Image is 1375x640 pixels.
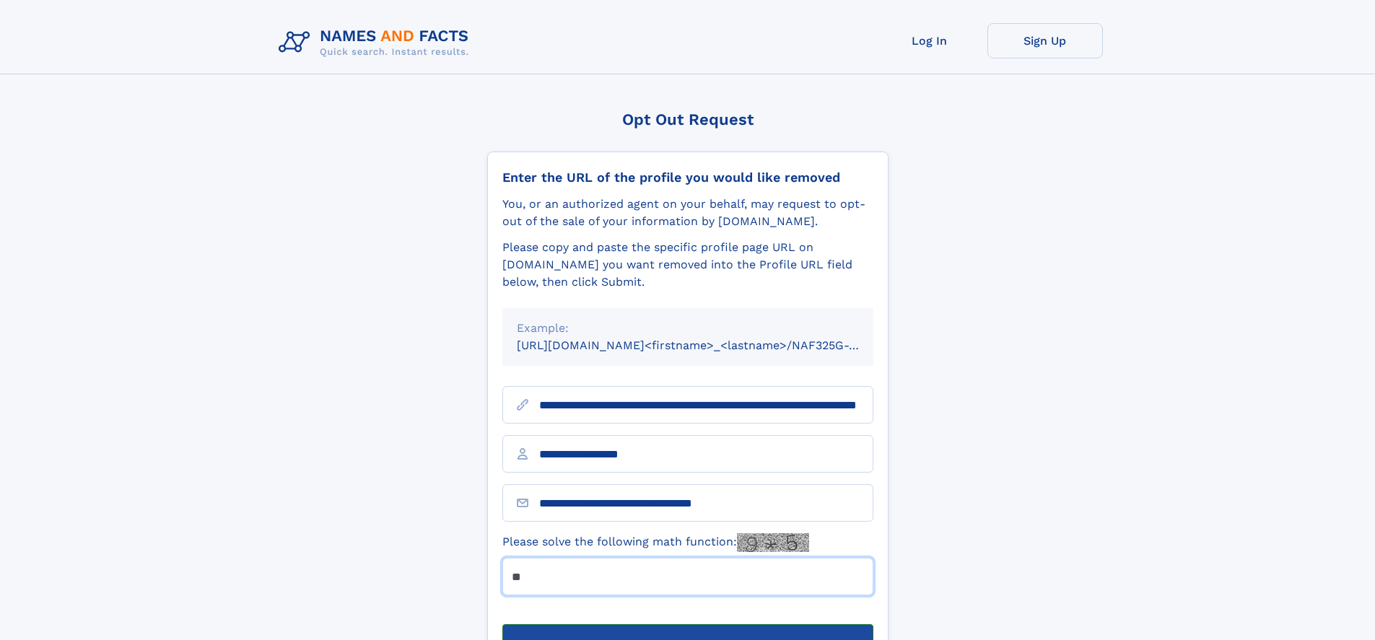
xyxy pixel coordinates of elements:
small: [URL][DOMAIN_NAME]<firstname>_<lastname>/NAF325G-xxxxxxxx [517,338,901,352]
a: Sign Up [987,23,1103,58]
div: Please copy and paste the specific profile page URL on [DOMAIN_NAME] you want removed into the Pr... [502,239,873,291]
label: Please solve the following math function: [502,533,809,552]
a: Log In [872,23,987,58]
div: You, or an authorized agent on your behalf, may request to opt-out of the sale of your informatio... [502,196,873,230]
div: Example: [517,320,859,337]
div: Enter the URL of the profile you would like removed [502,170,873,185]
div: Opt Out Request [487,110,889,128]
img: Logo Names and Facts [273,23,481,62]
